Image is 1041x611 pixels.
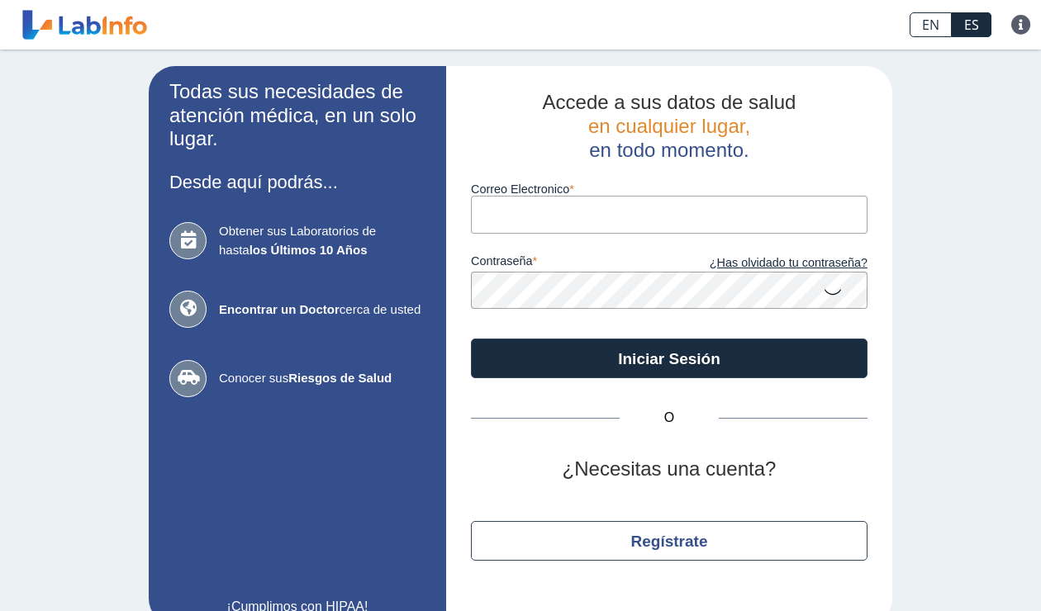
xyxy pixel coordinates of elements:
button: Regístrate [471,521,867,561]
span: cerca de usted [219,301,425,320]
h2: Todas sus necesidades de atención médica, en un solo lugar. [169,80,425,151]
label: Correo Electronico [471,182,867,196]
b: los Últimos 10 Años [250,243,368,257]
span: en todo momento. [589,139,749,161]
h3: Desde aquí podrás... [169,172,425,192]
span: O [620,408,719,428]
label: contraseña [471,254,669,272]
a: ¿Has olvidado tu contraseña? [669,254,867,272]
b: Encontrar un Doctor [219,302,340,316]
button: Iniciar Sesión [471,339,867,378]
span: Conocer sus [219,369,425,388]
span: Accede a sus datos de salud [543,91,796,113]
b: Riesgos de Salud [288,371,392,385]
h2: ¿Necesitas una cuenta? [471,457,867,481]
a: EN [910,12,952,37]
span: Obtener sus Laboratorios de hasta [219,222,425,259]
a: ES [952,12,991,37]
span: en cualquier lugar, [588,115,750,137]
